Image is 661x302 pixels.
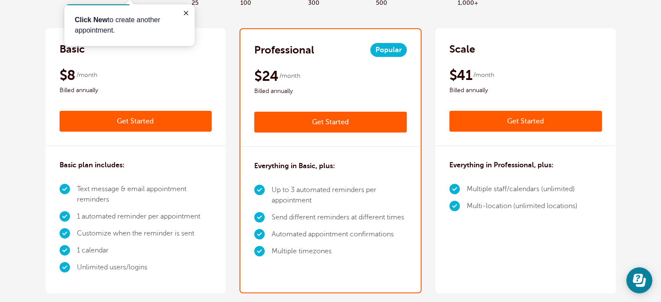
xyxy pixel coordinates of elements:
iframe: Resource center [626,267,652,293]
span: Popular [370,43,407,57]
li: Multi-location (unlimited locations) [467,198,578,215]
h2: Professional [254,43,314,57]
span: $24 [254,67,278,85]
h2: Basic [60,42,85,56]
li: Up to 3 automated reminders per appointment [272,182,407,209]
span: /month [473,70,494,80]
h3: Everything in Basic, plus: [254,161,335,171]
a: Get Started [449,111,602,132]
li: Unlimited users/logins [77,259,212,276]
span: $8 [60,66,76,84]
li: Multiple staff/calendars (unlimited) [467,181,578,198]
h2: Scale [449,42,475,56]
span: $41 [449,66,472,84]
li: Send different reminders at different times [272,209,407,226]
span: /month [279,71,300,81]
iframe: tooltip [64,4,195,46]
span: Billed annually [60,85,212,96]
li: Automated appointment confirmations [272,226,407,243]
h3: Everything in Professional, plus: [449,160,554,170]
h3: Basic plan includes: [60,160,125,170]
a: Get Started [254,112,407,133]
span: Billed annually [449,85,602,96]
li: Multiple timezones [272,243,407,260]
span: Billed annually [254,86,407,96]
li: 1 automated reminder per appointment [77,208,212,225]
li: Text message & email appointment reminders [77,181,212,208]
a: Get Started [60,111,212,132]
span: /month [76,70,97,80]
li: Customize when the reminder is sent [77,225,212,242]
li: 1 calendar [77,242,212,259]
